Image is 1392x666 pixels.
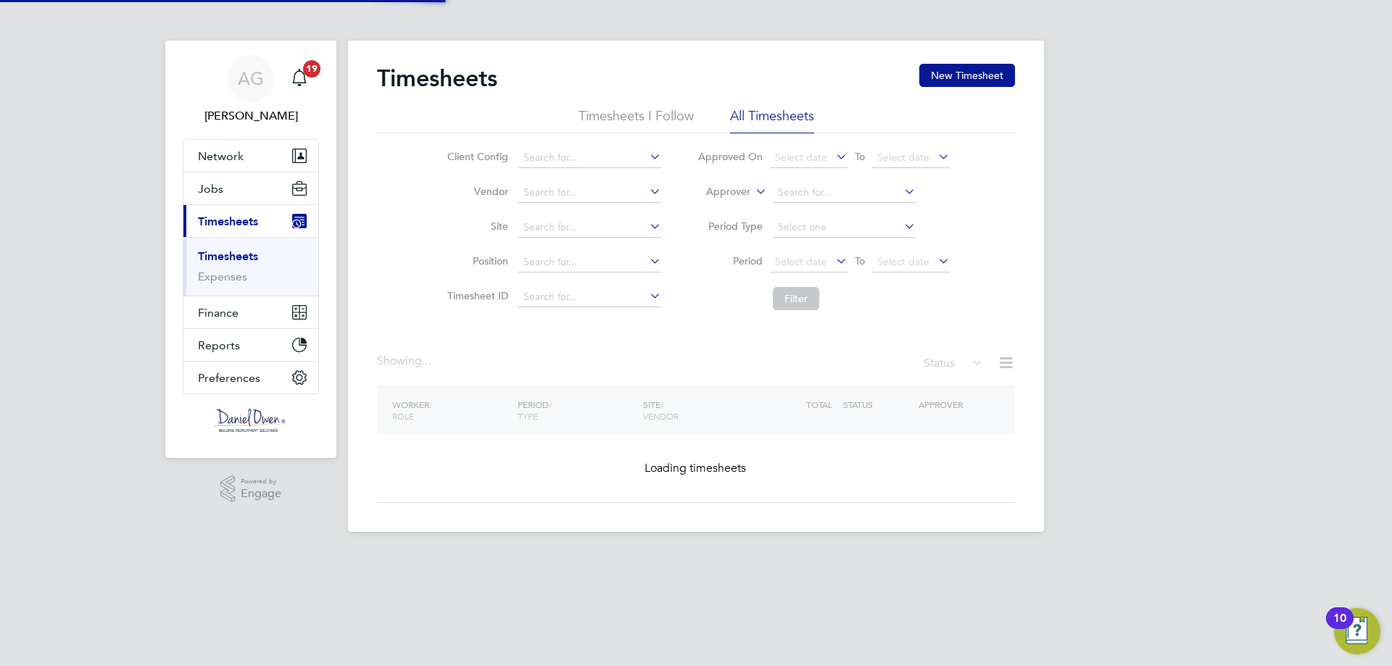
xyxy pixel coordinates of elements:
input: Search for... [518,217,661,238]
li: All Timesheets [730,107,814,133]
div: Status [924,354,986,374]
label: Period [697,254,763,267]
button: Reports [183,329,318,361]
span: Engage [241,488,281,500]
a: Expenses [198,270,247,283]
span: To [850,147,869,166]
label: Period Type [697,220,763,233]
label: Approver [685,185,750,199]
input: Search for... [518,183,661,203]
span: Select date [877,255,929,268]
button: Preferences [183,362,318,394]
label: Position [443,254,508,267]
span: Timesheets [198,215,258,228]
li: Timesheets I Follow [579,107,694,133]
span: Jobs [198,182,223,196]
div: Timesheets [183,237,318,296]
div: 10 [1333,618,1346,637]
label: Timesheet ID [443,289,508,302]
label: Approved On [697,150,763,163]
span: AG [238,69,264,88]
span: Select date [775,151,827,164]
nav: Main navigation [165,41,336,458]
span: Powered by [241,475,281,488]
img: danielowen-logo-retina.png [215,409,287,432]
div: Showing [377,354,434,369]
a: 19 [285,55,314,101]
button: Filter [773,287,819,310]
button: New Timesheet [919,64,1015,87]
span: Select date [877,151,929,164]
label: Client Config [443,150,508,163]
span: ... [422,354,431,368]
button: Jobs [183,172,318,204]
span: Preferences [198,371,260,385]
h2: Timesheets [377,64,497,93]
input: Search for... [773,183,916,203]
span: To [850,251,869,270]
button: Network [183,140,318,172]
input: Search for... [518,148,661,168]
span: Finance [198,306,239,320]
button: Open Resource Center, 10 new notifications [1334,608,1380,654]
input: Search for... [518,252,661,272]
span: 19 [303,60,320,78]
span: Select date [775,255,827,268]
label: Site [443,220,508,233]
a: Powered byEngage [220,475,282,503]
span: Reports [198,338,240,352]
span: Amy Garcia [183,107,319,125]
button: Finance [183,296,318,328]
a: Go to home page [183,409,319,432]
a: AG[PERSON_NAME] [183,55,319,125]
button: Timesheets [183,205,318,237]
label: Vendor [443,185,508,198]
input: Search for... [518,287,661,307]
a: Timesheets [198,249,258,263]
input: Select one [773,217,916,238]
span: Network [198,149,244,163]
